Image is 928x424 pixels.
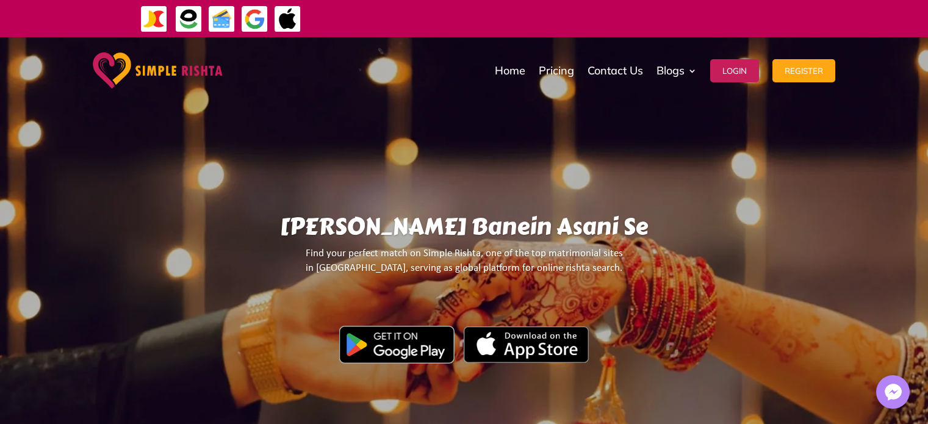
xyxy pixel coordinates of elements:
img: JazzCash-icon [140,5,168,33]
a: Blogs [656,40,697,101]
img: GooglePay-icon [241,5,268,33]
a: Home [495,40,525,101]
img: EasyPaisa-icon [175,5,203,33]
img: ApplePay-icon [274,5,301,33]
h1: [PERSON_NAME] Banein Asani Se [121,213,807,246]
a: Contact Us [588,40,643,101]
button: Register [772,59,835,82]
a: Register [772,40,835,101]
p: Find your perfect match on Simple Rishta, one of the top matrimonial sites in [GEOGRAPHIC_DATA], ... [121,246,807,286]
a: Pricing [539,40,574,101]
img: Google Play [339,326,455,364]
button: Login [710,59,759,82]
img: Messenger [881,380,905,404]
a: Login [710,40,759,101]
img: Credit Cards [208,5,236,33]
